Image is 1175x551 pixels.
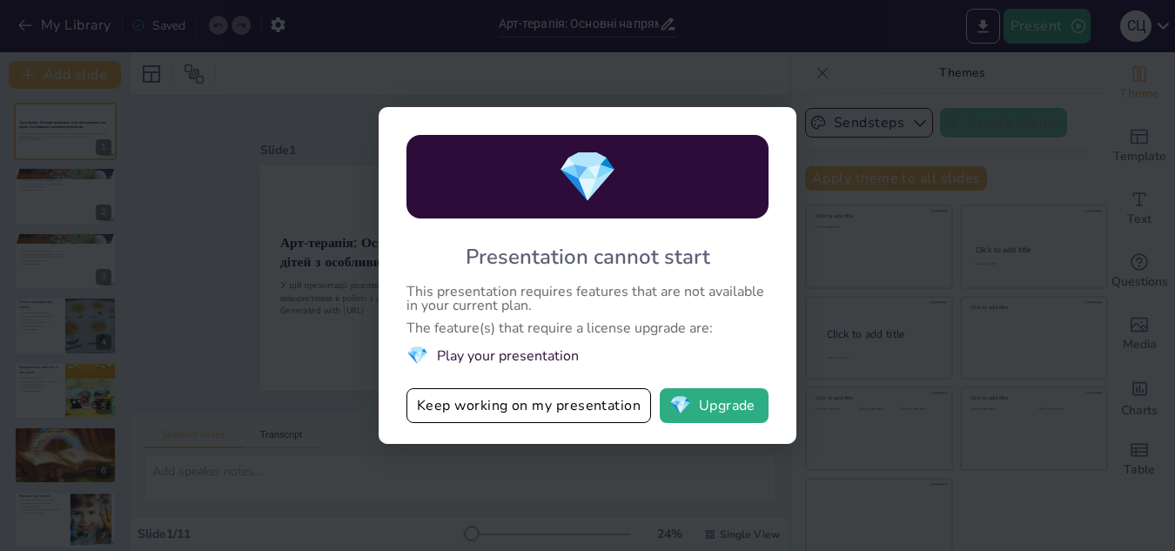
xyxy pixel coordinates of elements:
div: The feature(s) that require a license upgrade are: [406,321,769,335]
div: This presentation requires features that are not available in your current plan. [406,285,769,312]
span: diamond [557,144,618,211]
div: Presentation cannot start [466,243,710,271]
button: diamondUpgrade [660,388,769,423]
span: diamond [406,344,428,367]
li: Play your presentation [406,344,769,367]
button: Keep working on my presentation [406,388,651,423]
span: diamond [669,397,691,414]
